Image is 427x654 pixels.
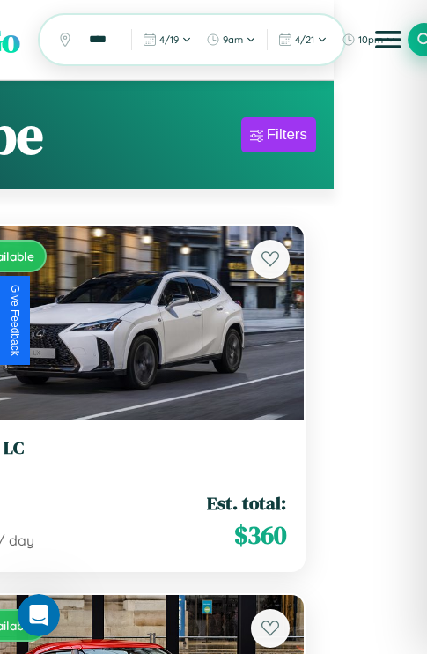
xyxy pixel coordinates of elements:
div: Filters [267,126,307,144]
button: 10pm [336,29,401,50]
span: 10pm [358,33,383,46]
span: $ 360 [234,517,286,553]
span: 4 / 19 [159,33,179,46]
div: Give Feedback [9,285,21,356]
button: Filters [241,117,316,152]
button: 4/19 [137,29,197,50]
iframe: Intercom live chat [18,594,60,636]
span: 9am [223,33,243,46]
button: Open menu [364,15,413,64]
span: Est. total: [207,490,286,516]
span: 4 / 21 [295,33,314,46]
button: 9am [201,29,261,50]
button: 4/21 [273,29,333,50]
